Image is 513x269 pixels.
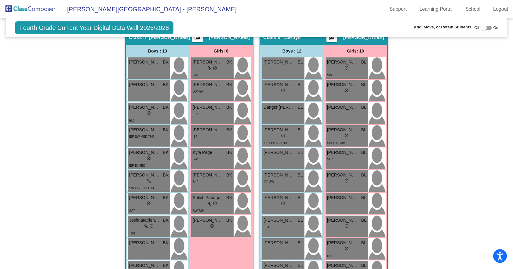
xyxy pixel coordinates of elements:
[129,172,160,178] span: [PERSON_NAME]
[213,66,217,70] span: do_not_disturb_alt
[328,35,335,43] mat-icon: picture_as_pdf
[327,141,345,145] span: SW T3R T3M
[260,45,324,57] div: Boys : 12
[298,82,303,88] span: BL
[281,133,285,138] span: do_not_disturb_alt
[298,172,303,178] span: BL
[327,149,358,156] span: [PERSON_NAME]
[361,240,366,246] span: BL
[193,59,223,65] span: [PERSON_NAME]
[327,127,358,133] span: [PERSON_NAME]
[361,82,366,88] span: BL
[193,180,198,184] span: SLP
[298,127,303,133] span: BL
[129,149,160,156] span: [PERSON_NAME]
[327,74,332,77] span: SW
[327,217,358,224] span: [PERSON_NAME]
[226,127,232,133] span: BK
[129,119,135,122] span: EL3
[361,127,366,133] span: BL
[129,232,135,235] span: T3R
[326,33,337,42] button: Print Students Details
[344,66,349,70] span: do_not_disturb_alt
[324,45,387,57] div: Girls: 10
[213,201,217,205] span: do_not_disturb_alt
[327,59,358,65] span: [PERSON_NAME]
[327,82,358,88] span: [PERSON_NAME]
[327,158,333,161] span: SLP
[163,82,169,88] span: BK
[298,149,303,156] span: BL
[344,246,349,251] span: do_not_disturb_alt
[126,45,189,57] div: Boys : 13
[129,240,160,246] span: [PERSON_NAME]
[415,4,458,14] a: Learning Portal
[361,194,366,201] span: BL
[226,217,232,224] span: BK
[193,74,198,77] span: SW
[385,4,412,14] a: Support
[298,262,303,269] span: BL
[460,4,485,14] a: School
[226,59,232,65] span: BK
[129,194,160,201] span: [PERSON_NAME]
[327,240,358,246] span: [PERSON_NAME]
[361,217,366,224] span: BL
[344,179,349,183] span: do_not_disturb_alt
[189,45,253,57] div: Girls: 8
[264,180,274,184] span: IEP SW
[281,88,285,93] span: do_not_disturb_alt
[129,35,146,41] span: Class 4
[129,82,160,88] span: [PERSON_NAME]
[327,194,358,201] span: [PERSON_NAME]
[264,225,269,229] span: EL3
[488,4,513,14] a: Logout
[192,33,203,42] button: Print Students Details
[280,35,301,41] span: - LaHaye
[226,172,232,178] span: BK
[226,104,232,111] span: BK
[493,25,498,31] span: On
[361,172,366,178] span: BL
[193,194,223,201] span: Sulieti Paongo
[264,262,294,269] span: [PERSON_NAME]
[129,59,160,65] span: [PERSON_NAME]
[163,104,169,111] span: BK
[226,194,232,201] span: BK
[281,201,285,205] span: do_not_disturb_alt
[327,104,358,111] span: [PERSON_NAME]
[61,4,237,14] span: [PERSON_NAME][GEOGRAPHIC_DATA] - [PERSON_NAME]
[147,201,151,205] span: do_not_disturb_alt
[129,127,160,133] span: [PERSON_NAME]
[264,240,294,246] span: [PERSON_NAME]
[193,90,203,93] span: SW IEP
[343,35,384,41] span: [PERSON_NAME]
[193,158,198,161] span: SW
[264,104,294,111] span: Danger [PERSON_NAME]
[147,156,151,160] span: do_not_disturb_alt
[361,149,366,156] span: BL
[327,254,333,258] span: EL1
[194,35,201,43] mat-icon: picture_as_pdf
[193,217,223,224] span: [PERSON_NAME]
[146,35,190,41] span: - [PERSON_NAME]
[193,112,198,116] span: EL3
[163,194,169,201] span: BK
[298,217,303,224] span: BL
[475,25,479,31] span: Off
[129,262,160,269] span: [PERSON_NAME]
[263,35,280,41] span: Class 5
[264,172,294,178] span: [PERSON_NAME]
[163,217,169,224] span: BK
[298,240,303,246] span: BL
[193,135,198,138] span: IEP
[149,224,154,228] span: do_not_disturb_alt
[414,24,471,30] span: Add, Move, or Retain Students
[129,209,135,213] span: SST
[226,82,232,88] span: BK
[344,88,349,93] span: do_not_disturb_alt
[298,59,303,65] span: BL
[163,59,169,65] span: BK
[264,82,294,88] span: [PERSON_NAME]
[147,111,151,115] span: do_not_disturb_alt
